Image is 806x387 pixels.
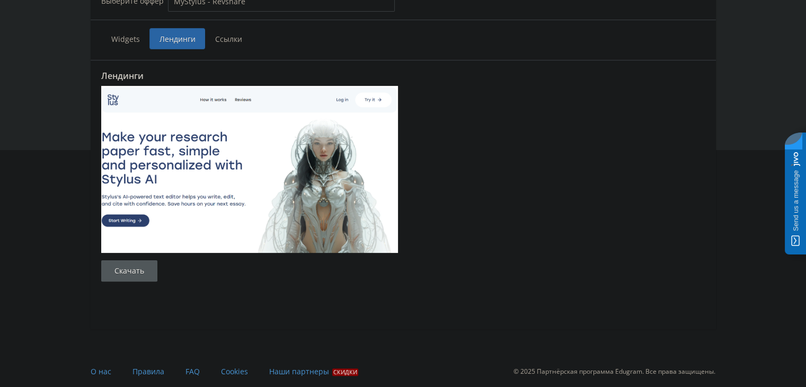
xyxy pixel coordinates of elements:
[185,366,200,376] span: FAQ
[132,366,164,376] span: Правила
[101,28,149,49] span: Widgets
[101,86,398,253] img: stylus-land1.png
[149,28,205,49] span: Лендинги
[205,28,252,49] span: Ссылки
[101,71,705,81] div: Лендинги
[101,260,157,282] a: Скачать
[332,368,358,376] span: Скидки
[269,366,329,376] span: Наши партнеры
[221,366,248,376] span: Cookies
[91,366,111,376] span: О нас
